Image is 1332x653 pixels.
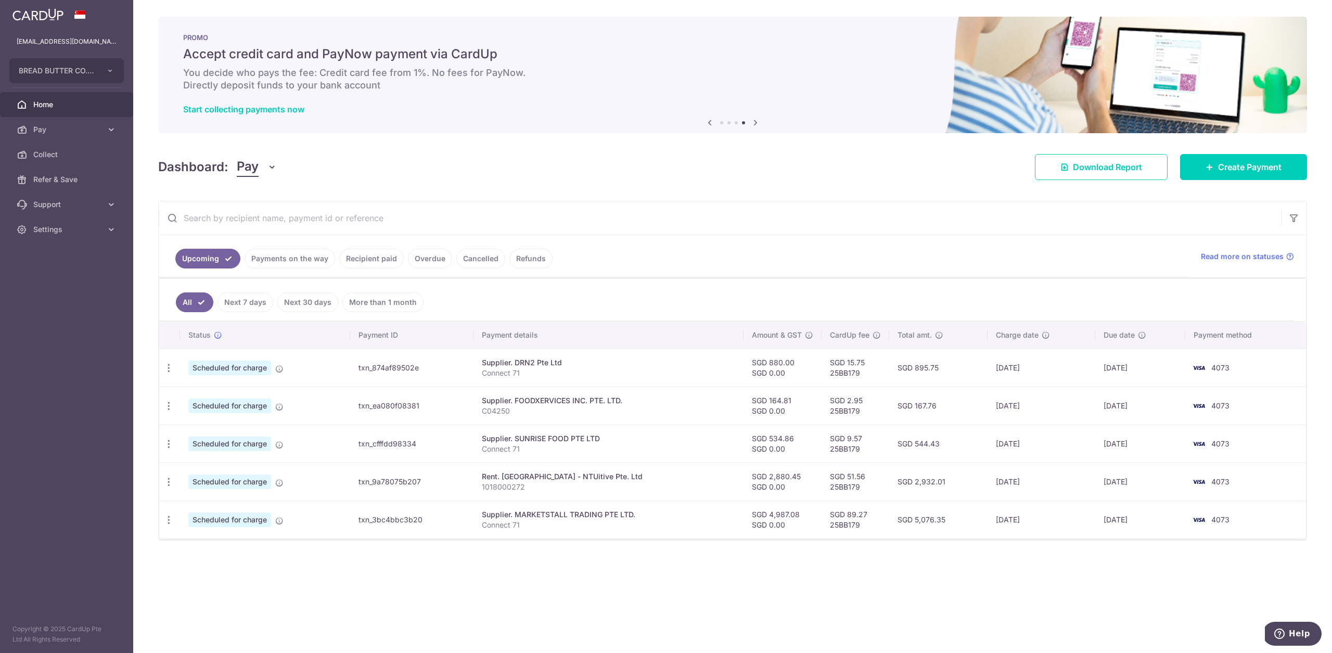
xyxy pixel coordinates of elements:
td: [DATE] [1095,387,1186,425]
span: Total amt. [898,330,932,340]
span: Support [33,199,102,210]
td: SGD 4,987.08 SGD 0.00 [744,501,822,539]
td: SGD 534.86 SGD 0.00 [744,425,822,463]
th: Payment details [473,322,744,349]
td: SGD 2.95 25BB179 [822,387,889,425]
img: Bank Card [1188,514,1209,526]
td: [DATE] [1095,349,1186,387]
span: Home [33,99,102,110]
span: BREAD BUTTER CO. PRIVATE LIMITED [19,66,96,76]
td: txn_874af89502e [350,349,473,387]
a: Read more on statuses [1201,251,1294,262]
td: [DATE] [1095,425,1186,463]
td: [DATE] [1095,501,1186,539]
button: BREAD BUTTER CO. PRIVATE LIMITED [9,58,124,83]
td: SGD 164.81 SGD 0.00 [744,387,822,425]
span: Scheduled for charge [188,437,271,451]
a: Recipient paid [339,249,404,268]
a: Start collecting payments now [183,104,304,114]
img: CardUp [12,8,63,21]
span: Scheduled for charge [188,513,271,527]
div: Supplier. SUNRISE FOOD PTE LTD [482,433,735,444]
td: [DATE] [988,425,1095,463]
span: 4073 [1211,363,1229,372]
span: CardUp fee [830,330,869,340]
img: Bank Card [1188,400,1209,412]
a: More than 1 month [342,292,424,312]
td: txn_ea080f08381 [350,387,473,425]
div: Supplier. MARKETSTALL TRADING PTE LTD. [482,509,735,520]
td: SGD 2,932.01 [889,463,988,501]
img: Bank Card [1188,438,1209,450]
span: Charge date [996,330,1039,340]
th: Payment ID [350,322,473,349]
span: Pay [237,157,259,177]
a: Refunds [509,249,553,268]
span: Settings [33,224,102,235]
td: SGD 51.56 25BB179 [822,463,889,501]
span: Pay [33,124,102,135]
td: [DATE] [988,387,1095,425]
span: 4073 [1211,401,1229,410]
td: SGD 15.75 25BB179 [822,349,889,387]
h4: Dashboard: [158,158,228,176]
span: Collect [33,149,102,160]
h6: You decide who pays the fee: Credit card fee from 1%. No fees for PayNow. Directly deposit funds ... [183,67,1282,92]
span: Scheduled for charge [188,475,271,489]
span: Download Report [1073,161,1142,173]
td: txn_cfffdd98334 [350,425,473,463]
p: Connect 71 [482,444,735,454]
a: Payments on the way [245,249,335,268]
span: Due date [1104,330,1135,340]
td: SGD 544.43 [889,425,988,463]
td: SGD 895.75 [889,349,988,387]
span: Refer & Save [33,174,102,185]
td: [DATE] [988,463,1095,501]
span: 4073 [1211,515,1229,524]
h5: Accept credit card and PayNow payment via CardUp [183,46,1282,62]
input: Search by recipient name, payment id or reference [159,201,1282,235]
p: [EMAIL_ADDRESS][DOMAIN_NAME] [17,36,117,47]
td: SGD 9.57 25BB179 [822,425,889,463]
a: Upcoming [175,249,240,268]
div: Supplier. FOODXERVICES INC. PTE. LTD. [482,395,735,406]
p: Connect 71 [482,368,735,378]
p: 1018000272 [482,482,735,492]
div: Rent. [GEOGRAPHIC_DATA] - NTUitive Pte. Ltd [482,471,735,482]
td: [DATE] [1095,463,1186,501]
td: [DATE] [988,501,1095,539]
td: SGD 5,076.35 [889,501,988,539]
p: Connect 71 [482,520,735,530]
a: Download Report [1035,154,1168,180]
p: C04250 [482,406,735,416]
td: SGD 2,880.45 SGD 0.00 [744,463,822,501]
span: 4073 [1211,439,1229,448]
td: txn_9a78075b207 [350,463,473,501]
td: [DATE] [988,349,1095,387]
a: Next 30 days [277,292,338,312]
img: Bank Card [1188,476,1209,488]
img: paynow Banner [158,17,1307,133]
img: Bank Card [1188,362,1209,374]
span: Scheduled for charge [188,361,271,375]
span: Status [188,330,211,340]
a: All [176,292,213,312]
td: SGD 167.76 [889,387,988,425]
span: Amount & GST [752,330,802,340]
td: SGD 89.27 25BB179 [822,501,889,539]
a: Overdue [408,249,452,268]
td: SGD 880.00 SGD 0.00 [744,349,822,387]
a: Next 7 days [217,292,273,312]
span: Read more on statuses [1201,251,1284,262]
th: Payment method [1185,322,1306,349]
td: txn_3bc4bbc3b20 [350,501,473,539]
span: Create Payment [1218,161,1282,173]
p: PROMO [183,33,1282,42]
a: Cancelled [456,249,505,268]
a: Create Payment [1180,154,1307,180]
span: 4073 [1211,477,1229,486]
div: Supplier. DRN2 Pte Ltd [482,357,735,368]
button: Pay [237,157,277,177]
span: Scheduled for charge [188,399,271,413]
